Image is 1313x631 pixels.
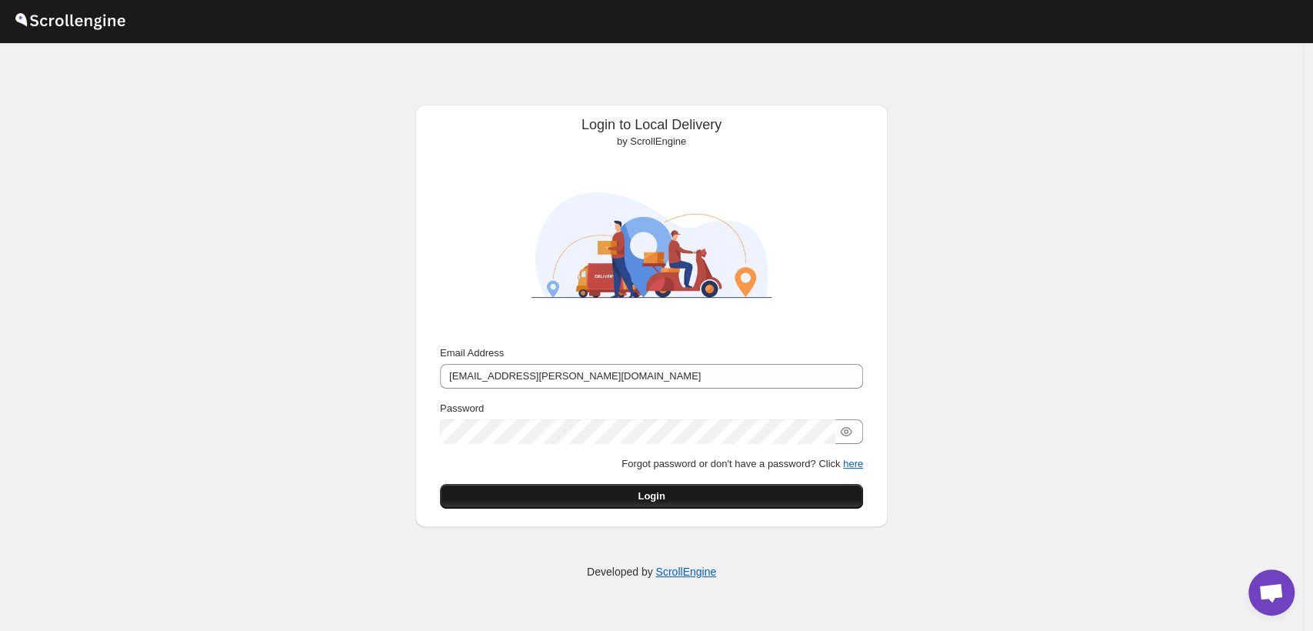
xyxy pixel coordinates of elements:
img: ScrollEngine [517,155,786,335]
p: Developed by [587,564,716,579]
button: here [843,458,863,469]
a: ScrollEngine [655,566,716,578]
button: Login [440,484,863,509]
span: Login [638,489,665,504]
span: Email Address [440,347,504,359]
span: Password [440,402,484,414]
span: by ScrollEngine [617,135,686,147]
p: Forgot password or don't have a password? Click [440,456,863,472]
div: Login to Local Delivery [428,117,875,149]
div: Open chat [1248,569,1295,616]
